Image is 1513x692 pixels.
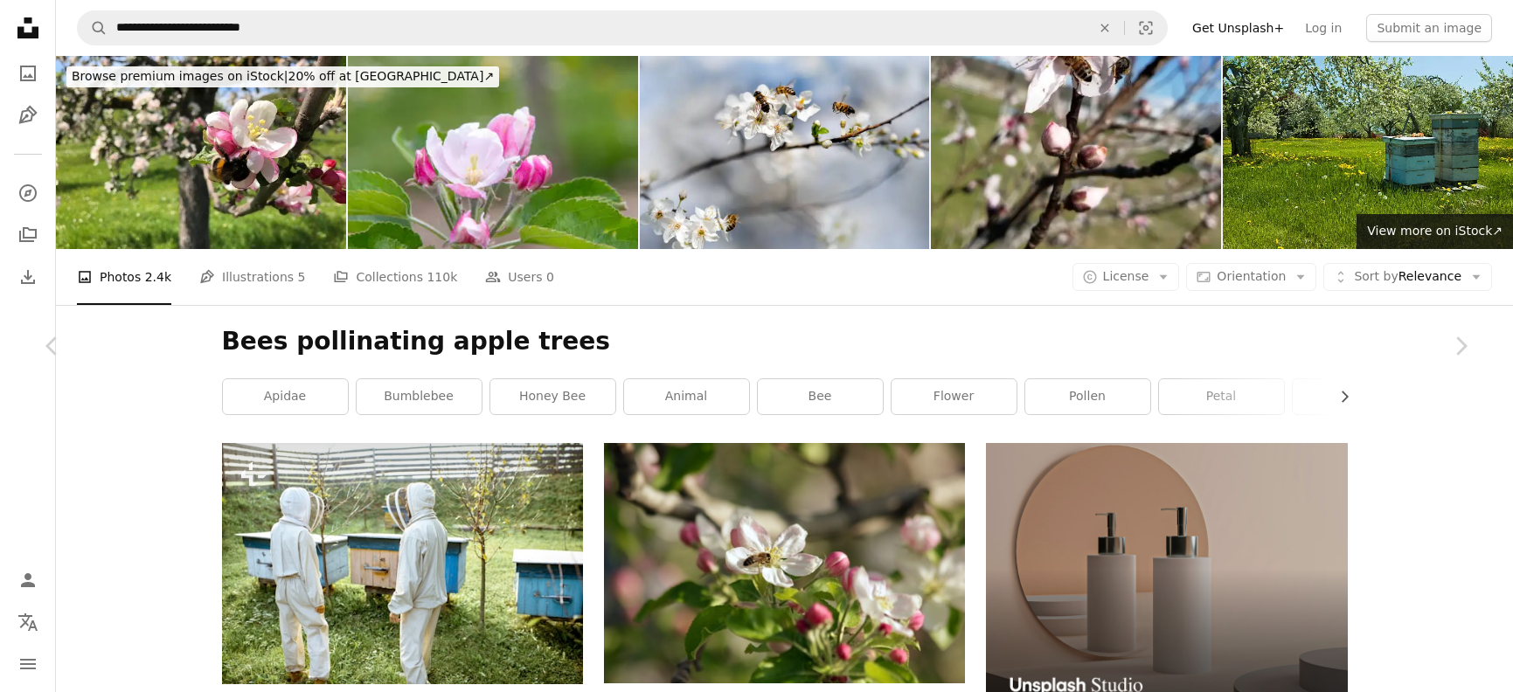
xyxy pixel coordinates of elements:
span: 0 [546,267,554,287]
a: Photos [10,56,45,91]
a: Collections [10,218,45,253]
a: wasp [1293,379,1418,414]
button: Sort byRelevance [1323,263,1492,291]
img: Bee in a flower [931,56,1221,249]
button: Menu [10,647,45,682]
a: apidae [223,379,348,414]
a: bumblebee [357,379,482,414]
a: Collections 110k [333,249,457,305]
img: Pink apple blossoms with a flying bee [348,56,638,249]
a: Next [1408,262,1513,430]
img: Bee hives surrounded by trees on a sunny day [1223,56,1513,249]
a: Browse premium images on iStock|20% off at [GEOGRAPHIC_DATA]↗ [56,56,510,98]
button: scroll list to the right [1329,379,1348,414]
a: a bee is sitting on a branch of an apple tree [604,555,965,571]
img: Two beekepers in protective uniform working on a small traditional apiary with wooden beehives, r... [222,443,583,684]
button: Orientation [1186,263,1316,291]
a: flower [892,379,1017,414]
a: Log in [1294,14,1352,42]
a: View more on iStock↗ [1357,214,1513,249]
a: Two beekepers in protective uniform working on a small traditional apiary with wooden beehives, r... [222,556,583,571]
button: Visual search [1125,11,1167,45]
a: petal [1159,379,1284,414]
a: Illustrations 5 [199,249,305,305]
span: License [1103,269,1149,283]
a: honey bee [490,379,615,414]
span: 20% off at [GEOGRAPHIC_DATA] ↗ [72,69,494,83]
a: Illustrations [10,98,45,133]
img: a lot of bees pollinate white almond flowers in spring on a sunny day after rain [640,56,930,249]
span: Sort by [1354,269,1398,283]
button: Language [10,605,45,640]
span: 5 [298,267,306,287]
a: Get Unsplash+ [1182,14,1294,42]
a: animal [624,379,749,414]
img: a bee is sitting on a branch of an apple tree [604,443,965,683]
button: Submit an image [1366,14,1492,42]
img: Apple blossom with a bee [56,56,346,249]
button: Search Unsplash [78,11,108,45]
a: Download History [10,259,45,294]
a: bee [758,379,883,414]
a: pollen [1025,379,1150,414]
h1: Bees pollinating apple trees [222,326,1348,357]
a: Explore [10,176,45,211]
button: License [1072,263,1180,291]
span: Browse premium images on iStock | [72,69,288,83]
a: Log in / Sign up [10,563,45,598]
button: Clear [1086,11,1124,45]
a: Users 0 [485,249,554,305]
span: View more on iStock ↗ [1367,224,1503,238]
span: Relevance [1354,268,1461,286]
form: Find visuals sitewide [77,10,1168,45]
span: Orientation [1217,269,1286,283]
span: 110k [427,267,457,287]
